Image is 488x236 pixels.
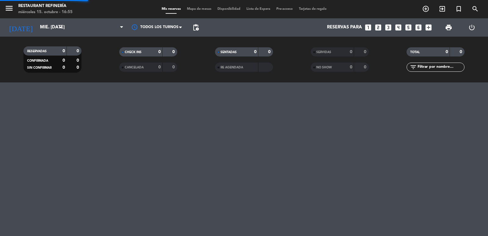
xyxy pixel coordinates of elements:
[158,65,161,69] strong: 0
[472,5,479,13] i: search
[172,65,176,69] strong: 0
[77,49,80,53] strong: 0
[125,51,142,54] span: CHECK INS
[455,5,462,13] i: turned_in_not
[445,24,452,31] span: print
[254,50,257,54] strong: 0
[422,5,429,13] i: add_circle_outline
[63,58,65,63] strong: 0
[214,7,243,11] span: Disponibilidad
[446,50,448,54] strong: 0
[268,50,272,54] strong: 0
[125,66,144,69] span: CANCELADA
[192,24,199,31] span: pending_actions
[394,24,402,31] i: looks_4
[18,9,73,15] div: miércoles 15. octubre - 16:55
[414,24,422,31] i: looks_6
[221,51,237,54] span: SENTADAS
[425,24,432,31] i: add_box
[439,5,446,13] i: exit_to_app
[158,50,161,54] strong: 0
[327,25,362,30] span: Reservas para
[27,66,52,69] span: SIN CONFIRMAR
[5,4,14,15] button: menu
[404,24,412,31] i: looks_5
[364,50,368,54] strong: 0
[350,50,352,54] strong: 0
[63,49,65,53] strong: 0
[27,50,47,53] span: RESERVADAS
[384,24,392,31] i: looks_3
[364,65,368,69] strong: 0
[417,64,464,71] input: Filtrar por nombre...
[77,65,80,70] strong: 0
[5,21,37,34] i: [DATE]
[350,65,352,69] strong: 0
[172,50,176,54] strong: 0
[273,7,296,11] span: Pre-acceso
[460,50,463,54] strong: 0
[316,66,332,69] span: NO SHOW
[364,24,372,31] i: looks_one
[18,3,73,9] div: Restaurant Refinería
[296,7,330,11] span: Tarjetas de regalo
[27,59,48,62] span: CONFIRMADA
[410,64,417,71] i: filter_list
[57,24,64,31] i: arrow_drop_down
[243,7,273,11] span: Lista de Espera
[468,24,475,31] i: power_settings_new
[184,7,214,11] span: Mapa de mesas
[374,24,382,31] i: looks_two
[159,7,184,11] span: Mis reservas
[316,51,331,54] span: SERVIDAS
[410,51,420,54] span: TOTAL
[221,66,243,69] span: RE AGENDADA
[460,18,483,37] div: LOG OUT
[77,58,80,63] strong: 0
[5,4,14,13] i: menu
[63,65,65,70] strong: 0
